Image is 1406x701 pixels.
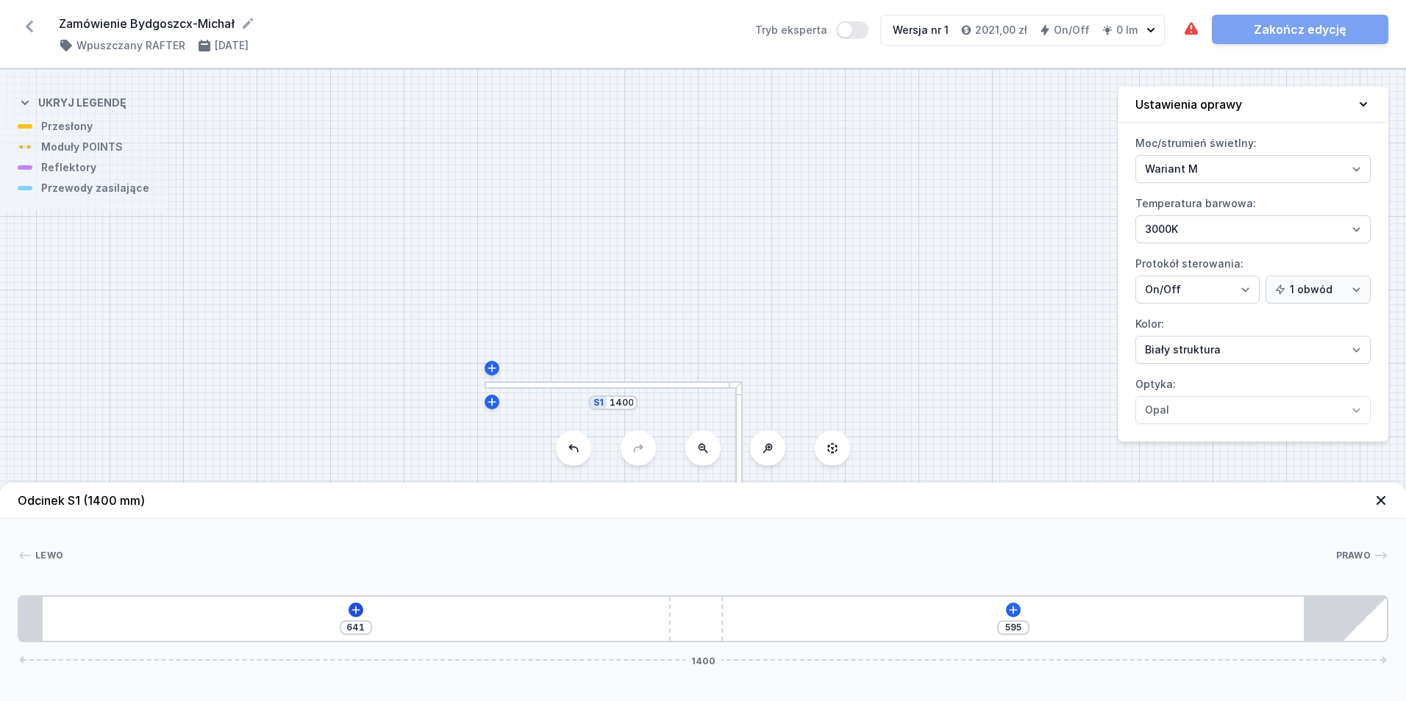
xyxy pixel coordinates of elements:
[1135,96,1242,113] h4: Ustawienia oprawy
[1054,23,1090,37] h4: On/Off
[35,550,63,561] span: Lewo
[215,38,249,53] h4: [DATE]
[836,21,868,39] button: Tryb eksperta
[1135,192,1371,243] label: Temperatura barwowa:
[1006,603,1021,617] button: Dodaj element
[893,23,949,37] div: Wersja nr 1
[18,84,126,119] button: Ukryj legendę
[1135,276,1260,303] select: Protokół sterowania:
[1002,622,1025,633] input: Wymiar [mm]
[349,603,363,617] button: Dodaj element
[1135,396,1371,424] select: Optyka:
[38,96,126,110] h4: Ukryj legendę
[1135,312,1371,364] label: Kolor:
[18,492,145,509] h4: Odcinek S1
[1266,276,1371,303] select: Protokół sterowania:
[240,16,255,31] button: Edytuj nazwę projektu
[1135,132,1371,183] label: Moc/strumień świetlny:
[1135,252,1371,303] label: Protokół sterowania:
[1135,373,1371,424] label: Optyka:
[1135,336,1371,364] select: Kolor:
[1135,215,1371,243] select: Temperatura barwowa:
[610,397,633,409] input: Wymiar [mm]
[1135,155,1371,183] select: Moc/strumień świetlny:
[1116,23,1138,37] h4: 0 lm
[880,15,1165,46] button: Wersja nr 12021,00 złOn/Off0 lm
[755,21,868,39] label: Tryb eksperta
[76,38,185,53] h4: Wpuszczany RAFTER
[59,15,738,32] form: Zamówienie Bydgoszcx-Michał
[344,622,368,633] input: Wymiar [mm]
[685,655,721,664] span: 1400
[83,493,145,508] span: (1400 mm)
[975,23,1027,37] h4: 2021,00 zł
[1336,550,1371,561] span: Prawo
[1118,87,1388,123] button: Ustawienia oprawy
